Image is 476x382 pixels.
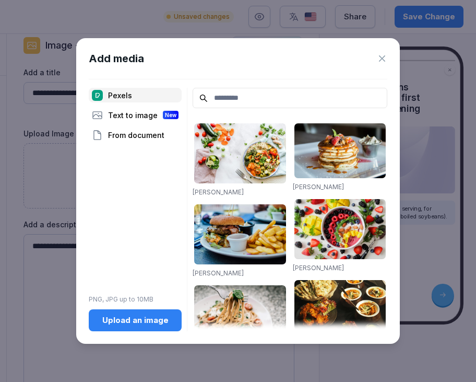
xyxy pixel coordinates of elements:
[194,204,286,264] img: pexels-photo-70497.jpeg
[89,295,182,304] p: PNG, JPG up to 10MB
[193,269,244,277] a: [PERSON_NAME]
[294,123,386,178] img: pexels-photo-376464.jpeg
[293,183,344,191] a: [PERSON_NAME]
[193,188,244,196] a: [PERSON_NAME]
[293,264,344,272] a: [PERSON_NAME]
[163,111,178,119] div: New
[89,51,144,66] h1: Add media
[89,108,182,122] div: Text to image
[194,285,286,345] img: pexels-photo-1279330.jpeg
[89,128,182,142] div: From document
[194,123,286,183] img: pexels-photo-1640777.jpeg
[294,199,386,259] img: pexels-photo-1099680.jpeg
[97,315,173,326] div: Upload an image
[92,90,103,101] img: pexels.png
[294,280,386,330] img: pexels-photo-958545.jpeg
[89,88,182,102] div: Pexels
[89,309,182,331] button: Upload an image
